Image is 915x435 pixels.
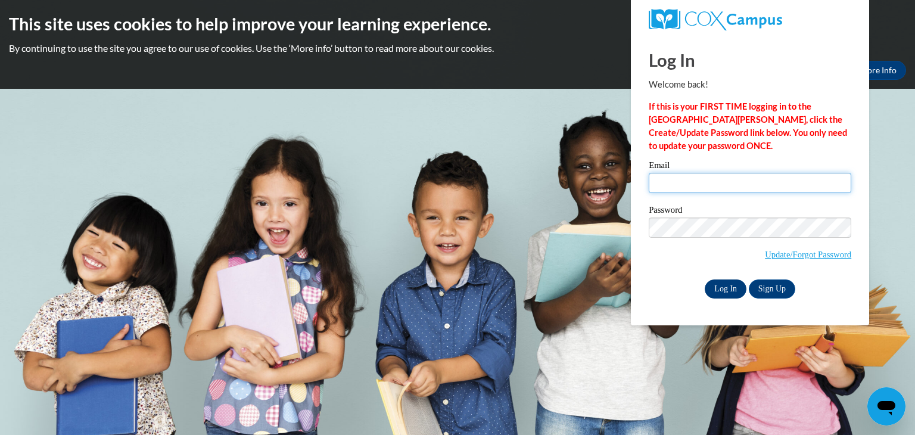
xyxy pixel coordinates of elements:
iframe: Button to launch messaging window [867,387,905,425]
img: COX Campus [649,9,782,30]
p: By continuing to use the site you agree to our use of cookies. Use the ‘More info’ button to read... [9,42,906,55]
input: Log In [705,279,746,299]
label: Email [649,161,851,173]
a: More Info [850,61,906,80]
h2: This site uses cookies to help improve your learning experience. [9,12,906,36]
h1: Log In [649,48,851,72]
a: COX Campus [649,9,851,30]
a: Sign Up [749,279,795,299]
p: Welcome back! [649,78,851,91]
a: Update/Forgot Password [765,250,851,259]
label: Password [649,206,851,218]
strong: If this is your FIRST TIME logging in to the [GEOGRAPHIC_DATA][PERSON_NAME], click the Create/Upd... [649,101,847,151]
